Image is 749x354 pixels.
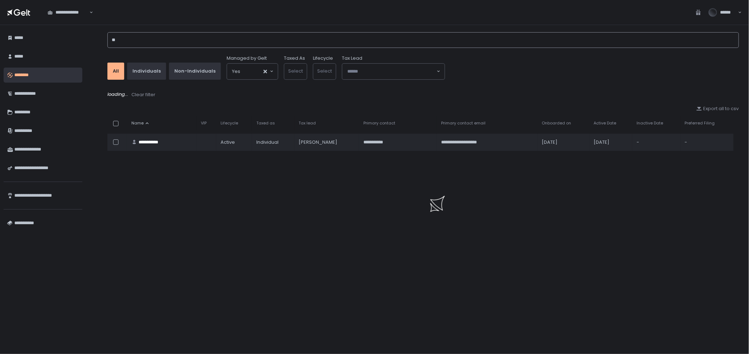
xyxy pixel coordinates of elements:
button: Non-Individuals [169,63,221,80]
input: Search for option [240,68,263,75]
span: Preferred Filing [685,121,715,126]
button: Export all to csv [696,105,739,112]
button: Clear Selected [264,70,267,73]
button: Individuals [127,63,166,80]
button: All [107,63,124,80]
button: Clear filter [131,91,156,98]
span: Lifecycle [221,121,238,126]
div: Clear filter [131,92,155,98]
span: Primary contact [363,121,395,126]
div: Search for option [342,64,445,79]
div: - [685,139,729,146]
span: Tax lead [299,121,316,126]
span: Onboarded on [542,121,571,126]
span: Inactive Date [637,121,663,126]
div: Search for option [227,64,278,79]
span: Managed by Gelt [227,55,267,62]
span: Select [317,68,332,74]
span: Primary contact email [441,121,485,126]
div: [DATE] [594,139,628,146]
div: Non-Individuals [174,68,216,74]
div: loading... [107,91,739,98]
input: Search for option [347,68,436,75]
span: Select [288,68,303,74]
input: Search for option [88,9,89,16]
label: Taxed As [284,55,305,62]
span: active [221,139,235,146]
span: VIP [201,121,207,126]
div: Individuals [132,68,161,74]
div: Search for option [43,5,93,20]
span: Active Date [594,121,617,126]
div: [DATE] [542,139,585,146]
span: Tax Lead [342,55,362,62]
div: [PERSON_NAME] [299,139,355,146]
div: - [637,139,676,146]
span: Yes [232,68,240,75]
label: Lifecycle [313,55,333,62]
span: Name [131,121,144,126]
div: Individual [256,139,290,146]
span: Taxed as [256,121,275,126]
div: All [113,68,119,74]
